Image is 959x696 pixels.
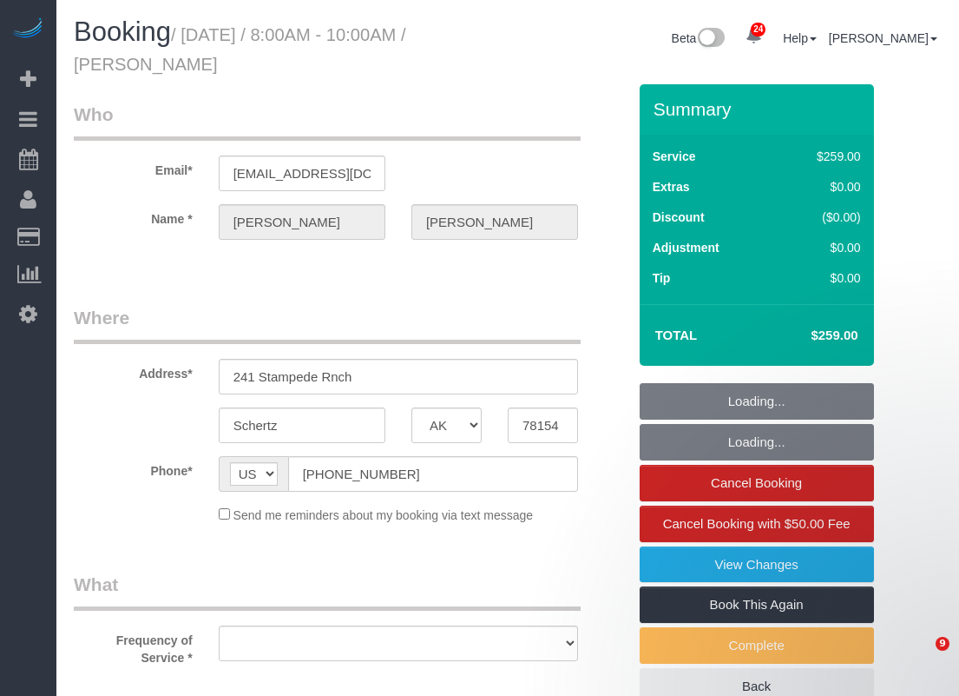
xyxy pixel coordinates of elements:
label: Extras [653,178,690,196]
label: Service [653,148,696,165]
img: New interface [696,28,725,50]
label: Frequency of Service * [61,626,206,666]
span: Booking [74,17,171,47]
div: $259.00 [780,148,861,165]
legend: What [74,572,581,611]
strong: Total [655,328,698,342]
input: Zip Code* [508,408,578,443]
legend: Where [74,305,581,344]
img: Automaid Logo [10,17,45,42]
span: 9 [936,637,949,651]
input: Last Name* [411,204,578,240]
label: Phone* [61,456,206,480]
input: Phone* [288,456,578,492]
label: Name * [61,204,206,228]
label: Discount [653,209,705,226]
input: City* [219,408,385,443]
div: ($0.00) [780,209,861,226]
iframe: Intercom live chat [900,637,942,679]
a: [PERSON_NAME] [829,31,937,45]
input: Email* [219,156,385,191]
label: Tip [653,269,671,287]
span: Cancel Booking with $50.00 Fee [663,516,851,531]
label: Adjustment [653,239,719,256]
span: Send me reminders about my booking via text message [233,508,534,522]
label: Address* [61,359,206,382]
div: $0.00 [780,269,861,287]
h3: Summary [654,99,865,119]
a: Cancel Booking [640,465,874,501]
legend: Who [74,102,581,141]
span: 24 [751,23,765,36]
div: $0.00 [780,178,861,196]
a: Beta [672,31,726,45]
input: First Name* [219,204,385,240]
a: 24 [737,17,771,56]
a: Cancel Booking with $50.00 Fee [640,506,874,542]
label: Email* [61,156,206,179]
small: / [DATE] / 8:00AM - 10:00AM / [PERSON_NAME] [74,25,406,74]
div: $0.00 [780,239,861,256]
a: Help [783,31,817,45]
h4: $259.00 [759,328,857,343]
